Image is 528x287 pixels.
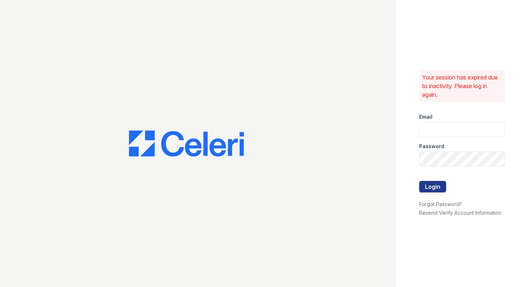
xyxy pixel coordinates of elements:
[422,73,502,99] p: Your session has expired due to inactivity. Please log in again.
[129,131,244,156] img: CE_Logo_Blue-a8612792a0a2168367f1c8372b55b34899dd931a85d93a1a3d3e32e68fde9ad4.png
[419,201,462,207] a: Forgot Password?
[419,143,444,150] label: Password
[419,113,432,120] label: Email
[419,210,501,216] a: Resend Verify Account Information
[419,181,446,192] button: Login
